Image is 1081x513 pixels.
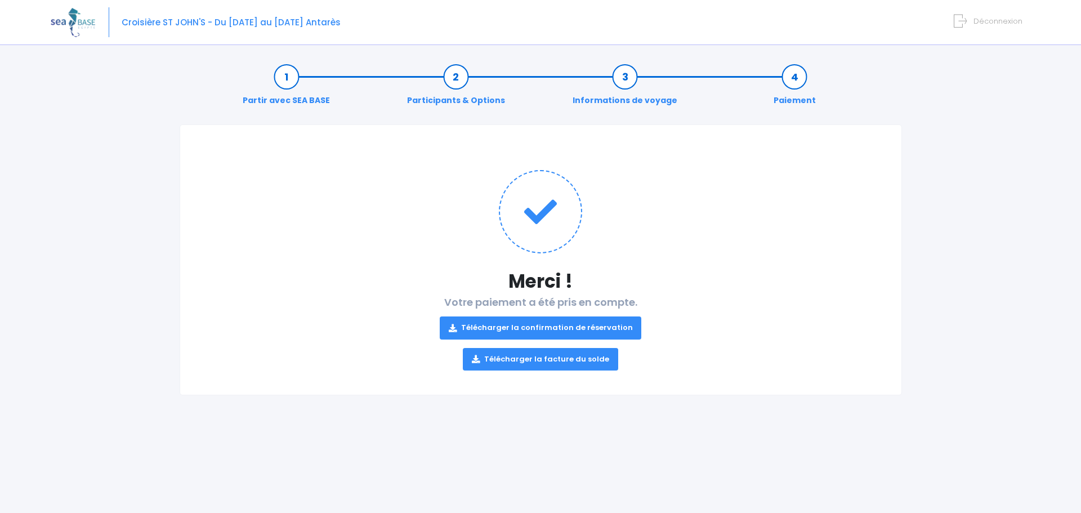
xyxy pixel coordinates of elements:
[440,316,642,339] a: Télécharger la confirmation de réservation
[768,71,821,106] a: Paiement
[122,16,341,28] span: Croisière ST JOHN'S - Du [DATE] au [DATE] Antarès
[401,71,511,106] a: Participants & Options
[203,270,879,292] h1: Merci !
[463,348,618,371] a: Télécharger la facture du solde
[203,296,879,371] h2: Votre paiement a été pris en compte.
[973,16,1022,26] span: Déconnexion
[237,71,336,106] a: Partir avec SEA BASE
[567,71,683,106] a: Informations de voyage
